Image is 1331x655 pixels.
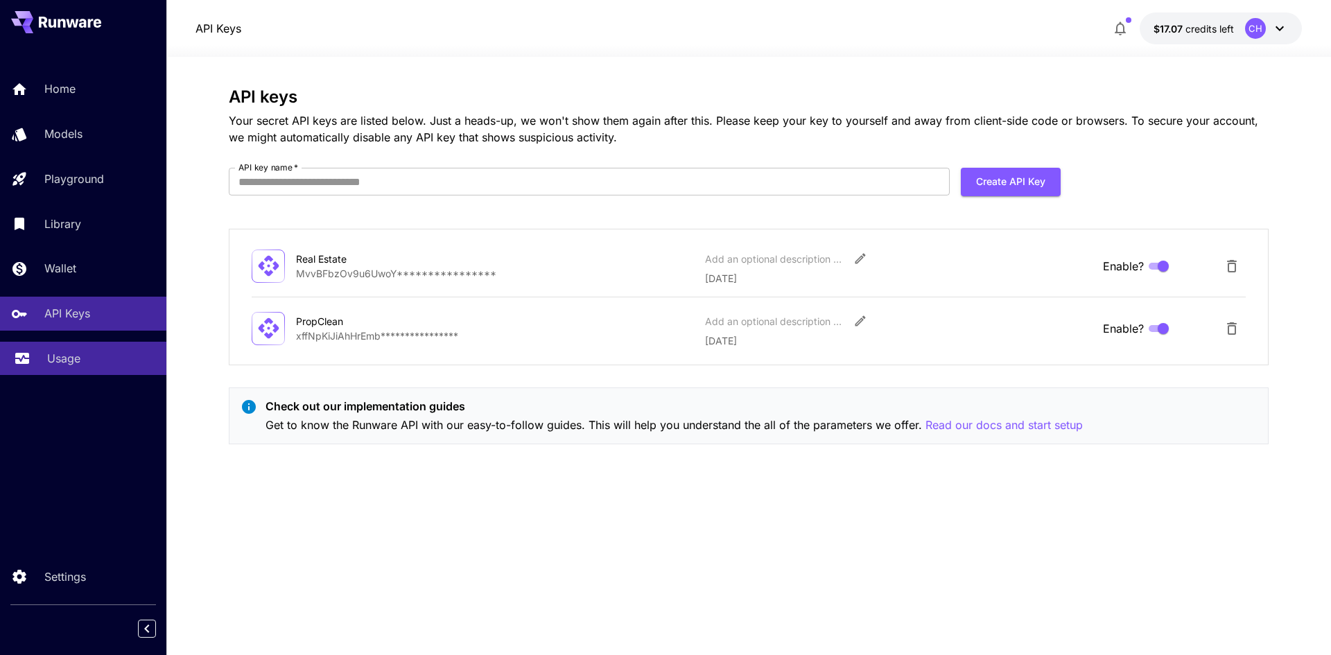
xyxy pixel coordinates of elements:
p: Usage [47,350,80,367]
div: Real Estate [296,252,435,266]
button: Read our docs and start setup [925,417,1083,434]
span: credits left [1185,23,1234,35]
p: Your secret API keys are listed below. Just a heads-up, we won't show them again after this. Plea... [229,112,1269,146]
div: CH [1245,18,1266,39]
div: Add an optional description or comment [705,314,844,329]
div: Add an optional description or comment [705,252,844,266]
div: Collapse sidebar [148,616,166,641]
p: Models [44,125,82,142]
p: Library [44,216,81,232]
button: Delete API Key [1218,315,1246,342]
p: Get to know the Runware API with our easy-to-follow guides. This will help you understand the all... [266,417,1083,434]
p: Playground [44,171,104,187]
a: API Keys [195,20,241,37]
button: Create API Key [961,168,1061,196]
div: $17.0746 [1154,21,1234,36]
button: Collapse sidebar [138,620,156,638]
span: Enable? [1103,258,1144,274]
button: Edit [848,308,873,333]
p: [DATE] [705,333,1092,348]
p: Home [44,80,76,97]
span: Enable? [1103,320,1144,337]
button: $17.0746CH [1140,12,1302,44]
button: Delete API Key [1218,252,1246,280]
p: Wallet [44,260,76,277]
label: API key name [238,161,298,173]
span: $17.07 [1154,23,1185,35]
p: [DATE] [705,271,1092,286]
div: PropClean [296,314,435,329]
h3: API keys [229,87,1269,107]
p: Check out our implementation guides [266,398,1083,414]
p: API Keys [44,305,90,322]
nav: breadcrumb [195,20,241,37]
button: Edit [848,246,873,271]
p: Settings [44,568,86,585]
